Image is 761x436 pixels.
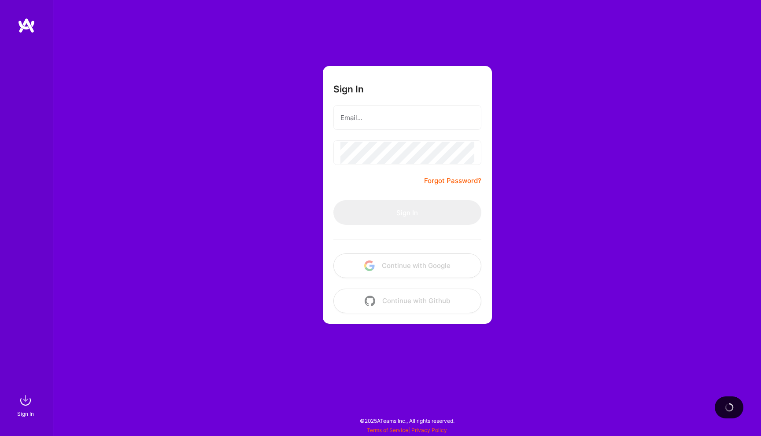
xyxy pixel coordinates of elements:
[424,176,481,186] a: Forgot Password?
[365,296,375,306] img: icon
[333,84,364,95] h3: Sign In
[724,403,734,412] img: loading
[367,427,447,433] span: |
[364,260,375,271] img: icon
[18,18,35,33] img: logo
[411,427,447,433] a: Privacy Policy
[367,427,408,433] a: Terms of Service
[333,289,481,313] button: Continue with Github
[18,392,34,418] a: sign inSign In
[333,200,481,225] button: Sign In
[53,410,761,432] div: © 2025 ATeams Inc., All rights reserved.
[17,392,34,409] img: sign in
[340,106,474,129] input: Email...
[17,409,34,418] div: Sign In
[333,253,481,278] button: Continue with Google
